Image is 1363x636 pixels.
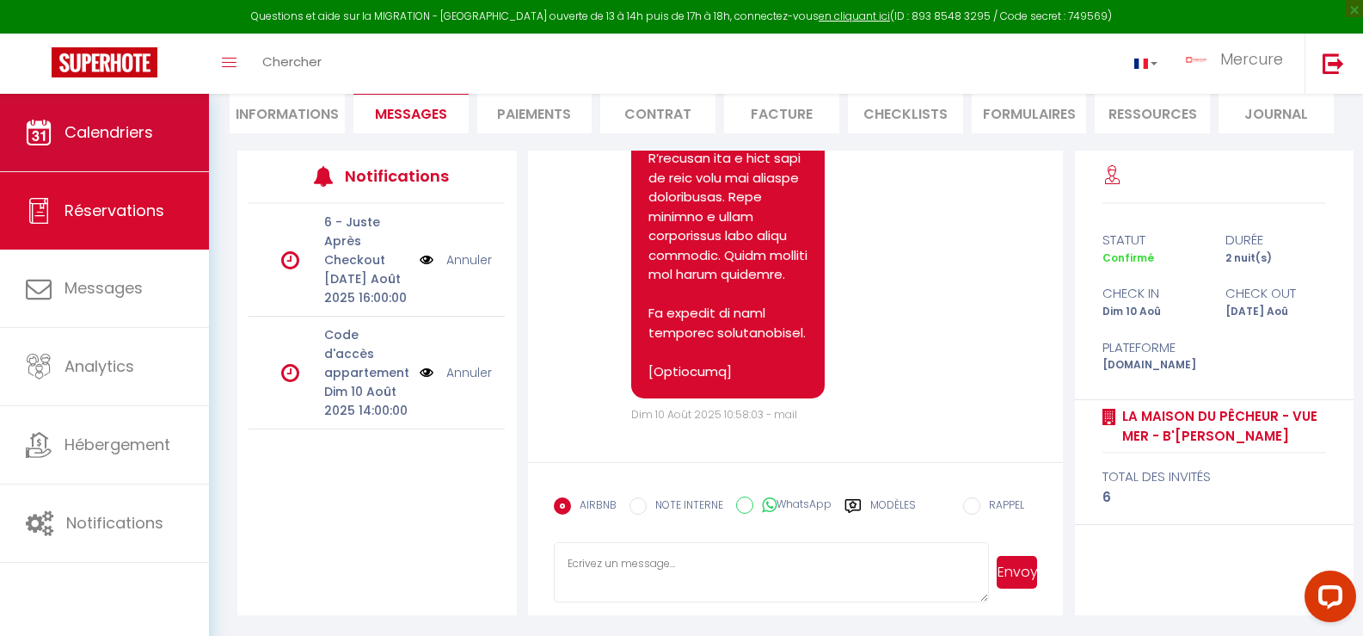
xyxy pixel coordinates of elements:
[1091,283,1214,304] div: check in
[980,497,1024,516] label: RAPPEL
[724,91,839,133] li: Facture
[249,34,335,94] a: Chercher
[446,363,492,382] a: Annuler
[1214,230,1337,250] div: durée
[324,213,408,269] p: 6 - Juste Après Checkout
[997,556,1038,589] button: Envoyer
[1091,304,1214,320] div: Dim 10 Aoû
[647,497,723,516] label: NOTE INTERNE
[1214,304,1337,320] div: [DATE] Aoû
[52,47,157,77] img: Super Booking
[631,407,797,422] span: Dim 10 Août 2025 10:58:03 - mail
[64,200,164,221] span: Réservations
[1170,34,1305,94] a: ... Mercure
[420,250,433,269] img: NO IMAGE
[1214,283,1337,304] div: check out
[571,497,617,516] label: AIRBNB
[420,363,433,382] img: NO IMAGE
[1091,230,1214,250] div: statut
[64,277,143,299] span: Messages
[870,497,916,528] label: Modèles
[477,91,592,133] li: Paiements
[324,269,408,307] p: [DATE] Août 2025 16:00:00
[324,382,408,420] p: Dim 10 Août 2025 14:00:00
[1102,487,1326,508] div: 6
[324,325,408,382] p: Code d'accès appartement
[262,52,322,71] span: Chercher
[345,157,451,195] h3: Notifications
[1323,52,1344,74] img: logout
[1291,564,1363,636] iframe: LiveChat chat widget
[1091,357,1214,374] div: [DOMAIN_NAME]
[1220,48,1283,70] span: Mercure
[1095,91,1210,133] li: Ressources
[848,91,963,133] li: CHECKLISTS
[64,121,153,143] span: Calendriers
[600,91,715,133] li: Contrat
[64,355,134,377] span: Analytics
[375,104,447,124] span: Messages
[972,91,1087,133] li: FORMULAIRES
[1091,337,1214,358] div: Plateforme
[1116,406,1326,447] a: LA MAISON DU PÊCHEUR - VUE MER - B'[PERSON_NAME]
[753,497,832,516] label: WhatsApp
[1102,250,1154,265] span: Confirmé
[446,250,492,269] a: Annuler
[1214,250,1337,267] div: 2 nuit(s)
[1102,466,1326,487] div: total des invités
[1183,57,1209,64] img: ...
[64,434,170,455] span: Hébergement
[230,91,345,133] li: Informations
[1219,91,1334,133] li: Journal
[66,512,163,534] span: Notifications
[819,9,890,23] a: en cliquant ici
